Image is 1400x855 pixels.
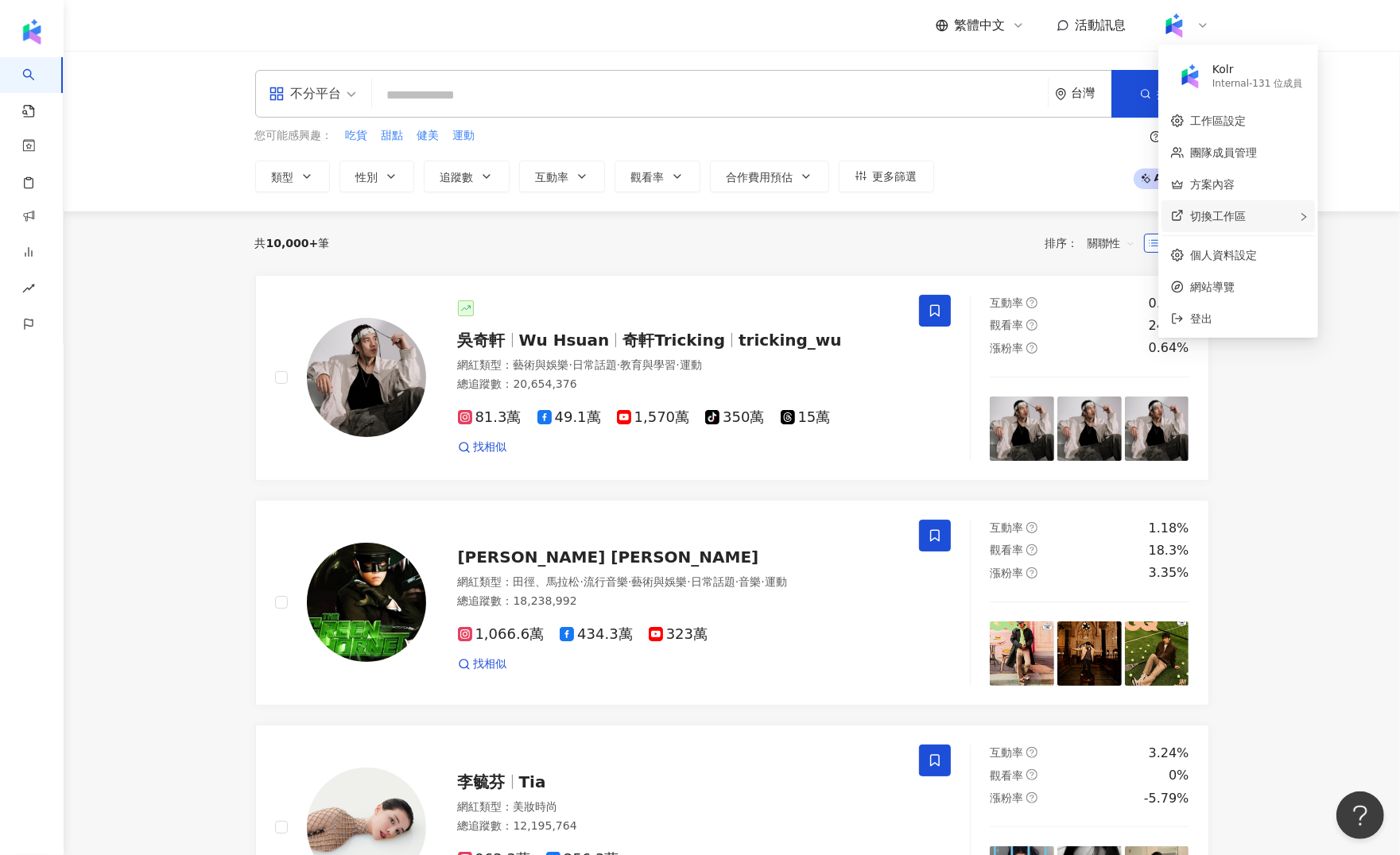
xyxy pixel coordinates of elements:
[735,575,739,588] span: ·
[255,275,1209,481] a: KOL Avatar吳奇軒Wu Hsuan奇軒Trickingtricking_wu網紅類型：藝術與娛樂·日常話題·教育與學習·運動總追蹤數：20,654,37681.3萬49.1萬1,570萬...
[458,818,901,834] div: 總追蹤數 ： 12,195,764
[631,575,687,588] span: 藝術與娛樂
[255,500,1209,706] a: KOL Avatar[PERSON_NAME] [PERSON_NAME]網紅類型：田徑、馬拉松·流行音樂·藝術與娛樂·日常話題·音樂·運動總追蹤數：18,238,9921,066.6萬434....
[269,86,285,102] span: appstore
[458,331,506,350] span: 吳奇軒
[345,127,369,145] button: 吃貨
[1026,342,1037,354] span: question-circle
[990,521,1023,534] span: 互動率
[519,772,546,791] span: Tia
[839,161,934,192] button: 更多篩選
[1190,249,1257,261] a: 個人資料設定
[1026,769,1037,780] span: question-circle
[1026,747,1037,758] span: question-circle
[615,161,700,192] button: 觀看率
[1111,70,1208,118] button: 搜尋
[990,567,1023,579] span: 漲粉率
[955,17,1006,34] span: 繁體中文
[453,128,475,144] span: 運動
[22,57,54,119] a: search
[1299,212,1309,222] span: right
[572,358,617,371] span: 日常話題
[19,19,45,44] img: logo icon
[424,161,510,192] button: 追蹤數
[1026,567,1037,578] span: question-circle
[458,358,901,373] div: 網紅類型 ：
[622,331,725,350] span: 奇軒Tricking
[1125,621,1189,686] img: post-image
[381,127,405,145] button: 甜點
[1125,397,1189,461] img: post-image
[990,342,1023,354] span: 漲粉率
[1169,767,1189,784] div: 0%
[1149,520,1189,537] div: 1.18%
[417,127,440,145] button: 健美
[873,170,917,183] span: 更多篩選
[1057,397,1122,461] img: post-image
[1190,146,1257,159] a: 團隊成員管理
[1045,230,1144,256] div: 排序：
[474,656,507,672] span: 找相似
[1150,131,1161,142] span: question-circle
[739,331,842,350] span: tricking_wu
[514,358,569,371] span: 藝術與娛樂
[458,772,506,791] span: 李毓芬
[346,128,368,144] span: 吃貨
[307,318,426,437] img: KOL Avatar
[1026,297,1037,308] span: question-circle
[458,409,522,426] span: 81.3萬
[1190,114,1246,127] a: 工作區設定
[255,237,330,250] div: 共 筆
[990,544,1023,556] span: 觀看率
[1149,542,1189,559] div: 18.3%
[687,575,690,588] span: ·
[560,626,633,643] span: 434.3萬
[990,319,1023,331] span: 觀看率
[765,575,787,588] span: 運動
[569,358,572,371] span: ·
[990,397,1054,461] img: post-image
[705,409,764,426] span: 350萬
[1159,10,1189,41] img: Kolr%20app%20icon%20%281%29.png
[584,575,628,588] span: 流行音樂
[1057,621,1122,686] img: post-image
[519,161,605,192] button: 互動率
[1026,792,1037,803] span: question-circle
[680,358,702,371] span: 運動
[514,575,580,588] span: 田徑、馬拉松
[990,769,1023,782] span: 觀看率
[727,171,793,184] span: 合作費用預估
[255,161,330,192] button: 類型
[990,296,1023,309] span: 互動率
[990,791,1023,804] span: 漲粉率
[1055,88,1067,100] span: environment
[339,161,414,192] button: 性別
[1026,522,1037,533] span: question-circle
[620,358,676,371] span: 教育與學習
[458,594,901,609] div: 總追蹤數 ： 18,238,992
[1190,312,1212,325] span: 登出
[1212,77,1302,91] div: Internal - 131 位成員
[631,171,665,184] span: 觀看率
[382,128,404,144] span: 甜點
[458,377,901,393] div: 總追蹤數 ： 20,654,376
[1190,278,1305,296] span: 網站導覽
[1149,317,1189,335] div: 24.2%
[990,746,1023,759] span: 互動率
[1190,210,1246,222] span: 切換工作區
[1175,61,1205,91] img: Kolr%20app%20icon%20%281%29.png
[458,439,507,455] a: 找相似
[417,128,440,144] span: 健美
[266,237,319,250] span: 10,000+
[307,543,426,662] img: KOL Avatar
[458,575,901,590] div: 網紅類型 ：
[536,171,569,184] span: 互動率
[761,575,764,588] span: ·
[739,575,761,588] span: 音樂
[676,358,679,371] span: ·
[1076,17,1127,33] span: 活動訊息
[458,656,507,672] a: 找相似
[628,575,631,588] span: ·
[1190,178,1235,191] a: 方案內容
[1149,295,1189,312] div: 0.29%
